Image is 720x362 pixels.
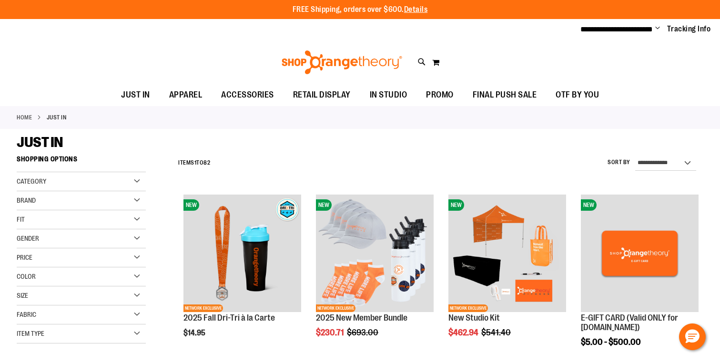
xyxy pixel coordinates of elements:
a: Details [404,5,428,14]
span: $693.00 [347,328,380,337]
strong: JUST IN [47,113,67,122]
a: Home [17,113,32,122]
a: E-GIFT CARD (Valid ONLY for [DOMAIN_NAME]) [581,313,678,332]
a: ACCESSORIES [212,84,284,106]
img: 2025 New Member Bundle [316,195,434,312]
span: ACCESSORIES [221,84,274,106]
span: IN STUDIO [370,84,407,106]
h2: Items to [178,156,210,170]
span: Color [17,273,36,280]
button: Hello, have a question? Let’s chat. [679,323,706,350]
p: FREE Shipping, orders over $600. [293,4,428,15]
img: E-GIFT CARD (Valid ONLY for ShopOrangetheory.com) [581,195,699,312]
a: IN STUDIO [360,84,417,106]
span: NEW [581,199,597,211]
span: Gender [17,235,39,242]
span: NEW [316,199,332,211]
span: JUST IN [121,84,150,106]
a: APPAREL [160,84,212,106]
a: New Studio KitNEWNETWORK EXCLUSIVE [448,195,566,313]
label: Sort By [608,158,630,166]
a: FINAL PUSH SALE [463,84,547,106]
strong: Shopping Options [17,151,146,172]
span: NETWORK EXCLUSIVE [448,304,488,312]
a: 2025 New Member Bundle [316,313,407,323]
span: Item Type [17,330,44,337]
span: 1 [194,159,197,166]
span: APPAREL [169,84,203,106]
span: Price [17,254,32,261]
span: NEW [183,199,199,211]
a: 2025 Fall Dri-Tri à la CarteNEWNETWORK EXCLUSIVE [183,195,301,313]
span: RETAIL DISPLAY [293,84,351,106]
img: 2025 Fall Dri-Tri à la Carte [183,195,301,312]
img: New Studio Kit [448,195,566,312]
span: Fabric [17,311,36,318]
span: $14.95 [183,329,207,337]
span: Size [17,292,28,299]
span: 82 [203,159,210,166]
span: JUST IN [17,134,63,150]
img: Shop Orangetheory [280,50,404,74]
span: $541.40 [481,328,512,337]
a: OTF BY YOU [546,84,608,106]
span: $5.00 - $500.00 [581,337,641,347]
span: Category [17,177,46,185]
a: 2025 New Member BundleNEWNETWORK EXCLUSIVE [316,195,434,313]
a: RETAIL DISPLAY [284,84,360,106]
div: product [179,190,306,362]
span: Fit [17,215,25,223]
span: OTF BY YOU [556,84,599,106]
button: Account menu [655,24,660,34]
a: New Studio Kit [448,313,500,323]
a: E-GIFT CARD (Valid ONLY for ShopOrangetheory.com)NEW [581,195,699,313]
a: Tracking Info [667,24,711,34]
a: 2025 Fall Dri-Tri à la Carte [183,313,275,323]
span: PROMO [426,84,454,106]
span: NETWORK EXCLUSIVE [183,304,223,312]
a: JUST IN [112,84,160,106]
span: Brand [17,196,36,204]
div: product [311,190,438,362]
span: NEW [448,199,464,211]
a: PROMO [416,84,463,106]
div: product [444,190,571,362]
span: NETWORK EXCLUSIVE [316,304,355,312]
span: $462.94 [448,328,480,337]
span: $230.71 [316,328,345,337]
span: FINAL PUSH SALE [473,84,537,106]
